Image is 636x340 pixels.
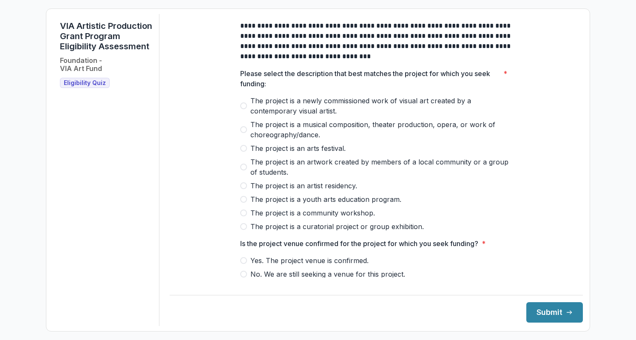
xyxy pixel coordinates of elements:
span: The project is a community workshop. [250,208,375,218]
span: The project is a newly commissioned work of visual art created by a contemporary visual artist. [250,96,512,116]
p: Please select the description that best matches the project for which you seek funding: [240,68,500,89]
span: No. We are still seeking a venue for this project. [250,269,405,279]
span: The project is a musical composition, theater production, opera, or work of choreography/dance. [250,119,512,140]
h2: Foundation - VIA Art Fund [60,57,102,73]
span: The project is an arts festival. [250,143,346,153]
span: Eligibility Quiz [64,79,106,87]
span: The project is a curatorial project or group exhibition. [250,221,424,232]
span: The project is an artist residency. [250,181,357,191]
span: The project is a youth arts education program. [250,194,401,204]
p: Is the project venue confirmed for the project for which you seek funding? [240,238,478,249]
h1: VIA Artistic Production Grant Program Eligibility Assessment [60,21,152,51]
span: Yes. The project venue is confirmed. [250,255,369,266]
button: Submit [526,302,583,323]
span: The project is an artwork created by members of a local community or a group of students. [250,157,512,177]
